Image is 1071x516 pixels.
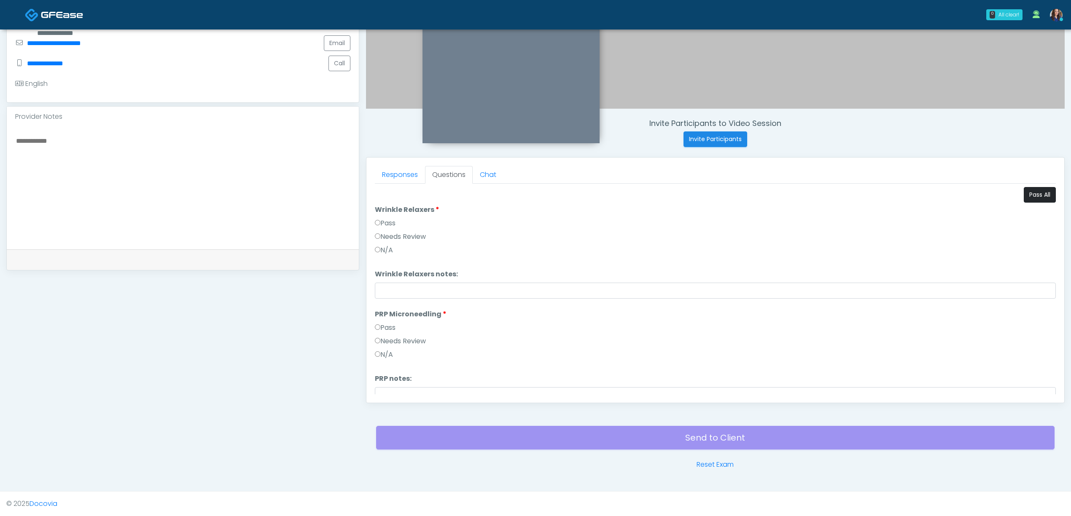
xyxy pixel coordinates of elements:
a: Reset Exam [697,460,734,470]
label: PRP Microneedling [375,309,447,319]
input: N/A [375,351,380,357]
label: Wrinkle Relaxers [375,205,439,215]
div: English [15,79,48,89]
label: N/A [375,350,393,360]
input: Pass [375,324,380,330]
h4: Invite Participants to Video Session [366,119,1065,128]
input: Pass [375,220,380,225]
a: Chat [473,166,503,184]
a: Docovia [30,499,57,508]
a: Docovia [25,1,83,28]
input: N/A [375,247,380,252]
div: Provider Notes [7,107,359,127]
button: Pass All [1024,187,1056,203]
img: Docovia [25,8,39,22]
input: Needs Review [375,233,380,239]
a: Email [324,35,350,51]
button: Invite Participants [684,131,747,147]
a: Responses [375,166,425,184]
label: N/A [375,245,393,255]
a: 0 All clear! [981,6,1028,24]
img: Kristin Adams [1050,9,1063,21]
label: Needs Review [375,336,426,346]
div: All clear! [998,11,1019,19]
button: Call [328,56,350,71]
label: Pass [375,218,396,228]
label: Needs Review [375,232,426,242]
label: Pass [375,323,396,333]
label: Wrinkle Relaxers notes: [375,269,458,279]
img: Docovia [41,11,83,19]
label: PRP notes: [375,374,412,384]
input: Needs Review [375,338,380,343]
a: Questions [425,166,473,184]
button: Open LiveChat chat widget [7,3,32,29]
div: 0 [990,11,995,19]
